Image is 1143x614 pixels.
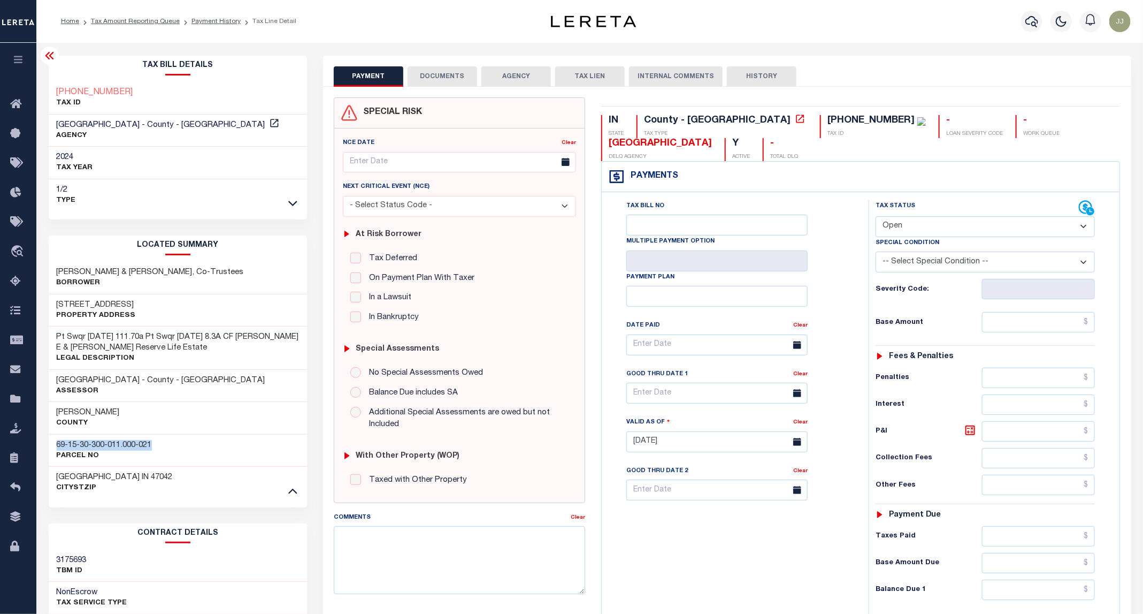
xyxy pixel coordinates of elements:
[793,323,808,328] a: Clear
[91,18,180,25] a: Tax Amount Reporting Queue
[364,253,417,265] label: Tax Deferred
[876,559,981,567] h6: Base Amount Due
[626,273,674,282] label: Payment Plan
[356,230,422,239] h6: At Risk Borrower
[982,448,1095,468] input: $
[876,285,981,294] h6: Severity Code:
[57,473,140,481] span: [GEOGRAPHIC_DATA]
[61,18,79,25] a: Home
[57,332,300,353] h3: Pt Swqr [DATE] 111.70a Pt Swqr [DATE] 8.3A CF [PERSON_NAME] E & [PERSON_NAME] Reserve Life Estate
[609,115,624,127] div: IN
[57,353,300,364] p: Legal Description
[49,524,308,543] h2: CONTRACT details
[982,580,1095,600] input: $
[917,117,926,126] img: check-icon-green.svg
[364,387,458,399] label: Balance Due includes SA
[609,130,624,138] p: STATE
[57,598,127,609] p: Tax Service Type
[982,553,1095,573] input: $
[57,163,93,173] p: TAX YEAR
[626,321,660,330] label: Date Paid
[364,474,467,487] label: Taxed with Other Property
[343,152,576,173] input: Enter Date
[876,481,981,490] h6: Other Fees
[241,17,296,26] li: Tax Line Detail
[876,454,981,463] h6: Collection Fees
[626,202,664,211] label: Tax Bill No
[982,475,1095,495] input: $
[827,130,926,138] p: TAX ID
[57,555,87,566] h3: 3175693
[770,153,798,161] p: TOTAL DLQ
[57,483,173,494] p: CityStZip
[982,421,1095,442] input: $
[334,513,371,522] label: Comments
[57,152,93,163] h3: 2024
[629,66,723,87] button: INTERNAL COMMENTS
[57,98,133,109] p: TAX ID
[876,532,981,541] h6: Taxes Paid
[982,395,1095,415] input: $
[609,153,712,161] p: DELQ AGENCY
[364,407,569,431] label: Additional Special Assessments are owed but not Included
[49,56,308,75] h2: Tax Bill Details
[889,352,954,361] h6: Fees & Penalties
[151,473,173,481] span: 47042
[1109,11,1131,32] img: svg+xml;base64,PHN2ZyB4bWxucz0iaHR0cDovL3d3dy53My5vcmcvMjAwMC9zdmciIHBvaW50ZXItZXZlbnRzPSJub25lIi...
[551,16,636,27] img: logo-dark.svg
[57,407,120,418] h3: [PERSON_NAME]
[364,367,483,380] label: No Special Assessments Owed
[793,372,808,377] a: Clear
[626,383,808,404] input: Enter Date
[334,66,403,87] button: PAYMENT
[732,138,750,150] div: Y
[364,272,474,285] label: On Payment Plan With Taxer
[626,335,808,355] input: Enter Date
[727,66,796,87] button: HISTORY
[644,116,791,125] div: County - [GEOGRAPHIC_DATA]
[364,312,419,324] label: In Bankruptcy
[191,18,241,25] a: Payment History
[57,418,120,429] p: County
[57,386,265,397] p: Assessor
[356,452,460,461] h6: with Other Property (WOP)
[57,587,127,598] h3: NonEscrow
[982,526,1095,547] input: $
[356,345,440,354] h6: Special Assessments
[481,66,551,87] button: AGENCY
[876,374,981,382] h6: Penalties
[1023,115,1060,127] div: -
[57,195,76,206] p: Type
[609,138,712,150] div: [GEOGRAPHIC_DATA]
[982,368,1095,388] input: $
[889,511,941,520] h6: Payment due
[57,87,133,98] a: [PHONE_NUMBER]
[57,300,136,310] h3: [STREET_ADDRESS]
[946,115,1003,127] div: -
[57,267,244,278] h3: [PERSON_NAME] & [PERSON_NAME], Co-Trustees
[626,467,688,476] label: Good Thru Date 2
[732,153,750,161] p: ACTIVE
[571,515,585,520] a: Clear
[793,420,808,425] a: Clear
[626,237,715,246] label: Multiple Payment Option
[876,319,981,327] h6: Base Amount
[827,116,915,125] div: [PHONE_NUMBER]
[626,370,688,379] label: Good Thru Date 1
[876,424,981,439] h6: P&I
[876,202,915,211] label: Tax Status
[626,480,808,501] input: Enter Date
[946,130,1003,138] p: LOAN SEVERITY CODE
[876,400,981,409] h6: Interest
[982,312,1095,332] input: $
[57,566,87,577] p: TBM ID
[57,185,76,195] h3: 1/2
[343,139,374,148] label: NCE Date
[10,245,27,259] i: travel_explore
[49,236,308,255] h2: LOCATED SUMMARY
[876,586,981,594] h6: Balance Due 1
[626,431,808,452] input: Enter Date
[142,473,149,481] span: IN
[770,138,798,150] div: -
